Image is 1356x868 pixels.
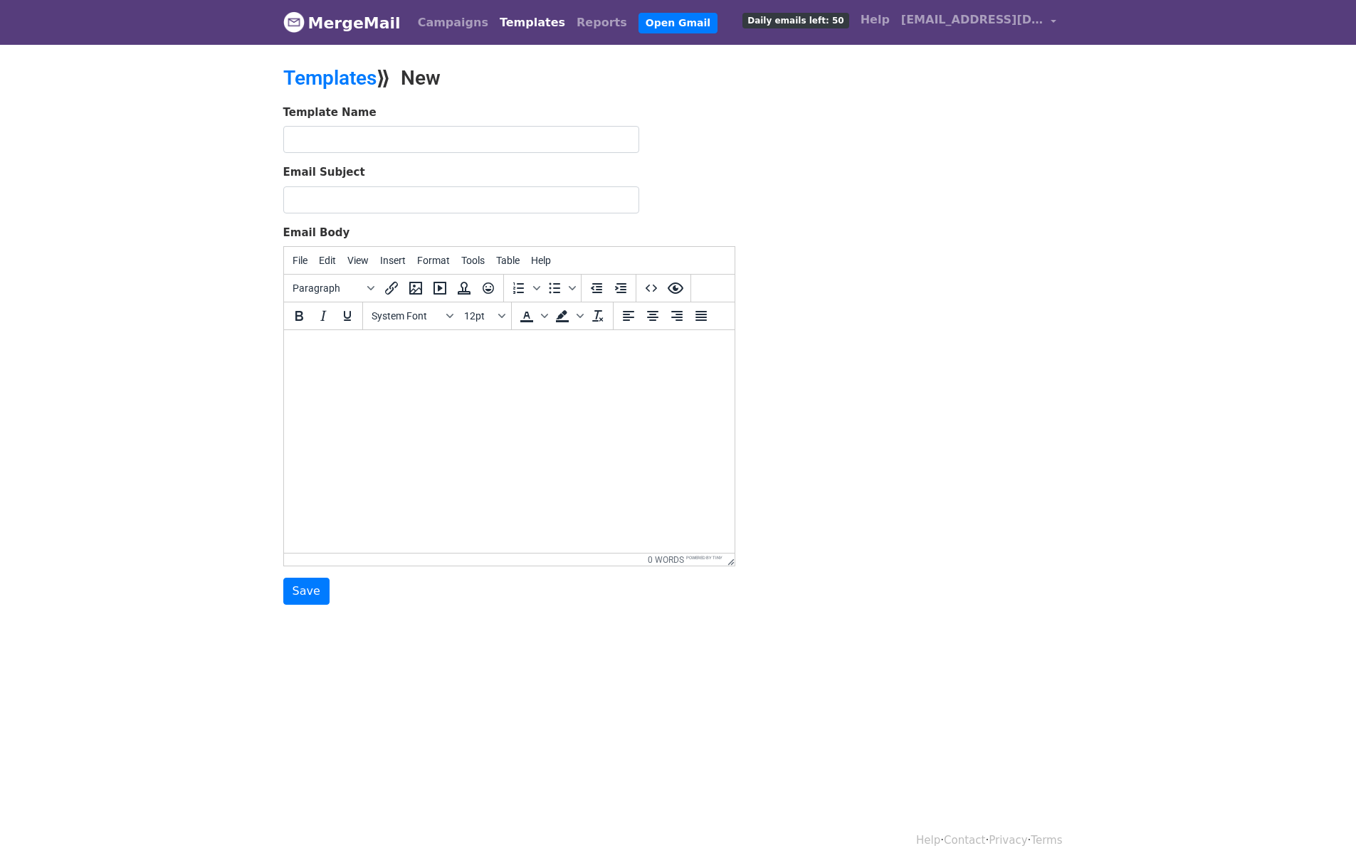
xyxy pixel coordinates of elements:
div: Text color [515,304,550,328]
a: Contact [944,834,985,847]
button: Insert template [452,276,476,300]
span: Help [531,255,551,266]
div: Background color [550,304,586,328]
a: Reports [571,9,633,37]
a: Campaigns [412,9,494,37]
label: Template Name [283,105,377,121]
button: Italic [311,304,335,328]
button: Bold [287,304,311,328]
div: Bullet list [542,276,578,300]
button: Clear formatting [586,304,610,328]
input: Save [283,578,330,605]
button: Fonts [366,304,458,328]
span: Format [417,255,450,266]
button: Increase indent [609,276,633,300]
label: Email Subject [283,164,365,181]
a: Help [855,6,895,34]
span: Insert [380,255,406,266]
a: Powered by Tiny [686,555,722,560]
span: Paragraph [293,282,362,294]
button: Insert/edit image [404,276,428,300]
div: Numbered list [507,276,542,300]
button: Source code [639,276,663,300]
a: Privacy [989,834,1027,847]
span: Table [496,255,520,266]
a: MergeMail [283,8,401,38]
button: Align center [641,304,665,328]
img: MergeMail logo [283,11,305,33]
button: Font sizes [458,304,508,328]
a: [EMAIL_ADDRESS][DOMAIN_NAME] [895,6,1062,39]
button: Emoticons [476,276,500,300]
span: Edit [319,255,336,266]
span: Tools [461,255,485,266]
a: Templates [283,66,377,90]
a: Templates [494,9,571,37]
button: Justify [689,304,713,328]
span: 12pt [464,310,495,322]
button: Align right [665,304,689,328]
span: View [347,255,369,266]
a: Help [916,834,940,847]
button: Underline [335,304,359,328]
a: Daily emails left: 50 [737,6,854,34]
button: Blocks [287,276,379,300]
button: Preview [663,276,688,300]
button: Align left [616,304,641,328]
div: Resize [722,554,735,566]
button: Insert/edit link [379,276,404,300]
button: 0 words [648,555,684,565]
button: Decrease indent [584,276,609,300]
span: [EMAIL_ADDRESS][DOMAIN_NAME] [901,11,1044,28]
button: Insert/edit media [428,276,452,300]
iframe: Rich Text Area. Press ALT-0 for help. [284,330,735,553]
label: Email Body [283,225,350,241]
a: Open Gmail [638,13,718,33]
span: System Font [372,310,441,322]
a: Terms [1031,834,1062,847]
span: File [293,255,308,266]
span: Daily emails left: 50 [742,13,848,28]
h2: ⟫ New [283,66,803,90]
